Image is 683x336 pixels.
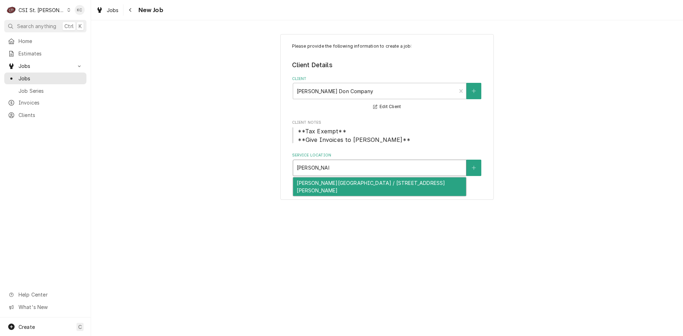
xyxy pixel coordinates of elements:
[4,97,86,108] a: Invoices
[293,177,466,196] div: [PERSON_NAME][GEOGRAPHIC_DATA] / [STREET_ADDRESS][PERSON_NAME]
[6,5,16,15] div: CSI St. Louis's Avatar
[18,87,83,95] span: Job Series
[280,34,494,200] div: Job Create/Update
[18,37,83,45] span: Home
[18,99,83,106] span: Invoices
[292,153,482,158] label: Service Location
[136,5,163,15] span: New Job
[292,120,482,144] div: Client Notes
[75,5,85,15] div: Kelly Christen's Avatar
[298,128,411,143] span: **Tax Exempt** **Give Invoices to [PERSON_NAME]**
[18,324,35,330] span: Create
[292,76,482,82] label: Client
[4,109,86,121] a: Clients
[18,50,83,57] span: Estimates
[4,48,86,59] a: Estimates
[4,85,86,97] a: Job Series
[4,20,86,32] button: Search anythingCtrlK
[292,43,482,49] p: Please provide the following information to create a job:
[75,5,85,15] div: KC
[93,4,122,16] a: Jobs
[292,60,482,70] legend: Client Details
[292,43,482,176] div: Job Create/Update Form
[4,35,86,47] a: Home
[4,301,86,313] a: Go to What's New
[18,111,83,119] span: Clients
[78,323,82,331] span: C
[292,127,482,144] span: Client Notes
[292,153,482,176] div: Service Location
[64,22,74,30] span: Ctrl
[79,22,82,30] span: K
[107,6,119,14] span: Jobs
[372,102,402,111] button: Edit Client
[18,75,83,82] span: Jobs
[18,62,72,70] span: Jobs
[4,60,86,72] a: Go to Jobs
[125,4,136,16] button: Navigate back
[292,120,482,126] span: Client Notes
[18,291,82,298] span: Help Center
[18,6,65,14] div: CSI St. [PERSON_NAME]
[472,165,476,170] svg: Create New Location
[466,83,481,99] button: Create New Client
[472,89,476,94] svg: Create New Client
[292,76,482,111] div: Client
[466,160,481,176] button: Create New Location
[4,73,86,84] a: Jobs
[6,5,16,15] div: C
[18,303,82,311] span: What's New
[17,22,56,30] span: Search anything
[4,289,86,300] a: Go to Help Center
